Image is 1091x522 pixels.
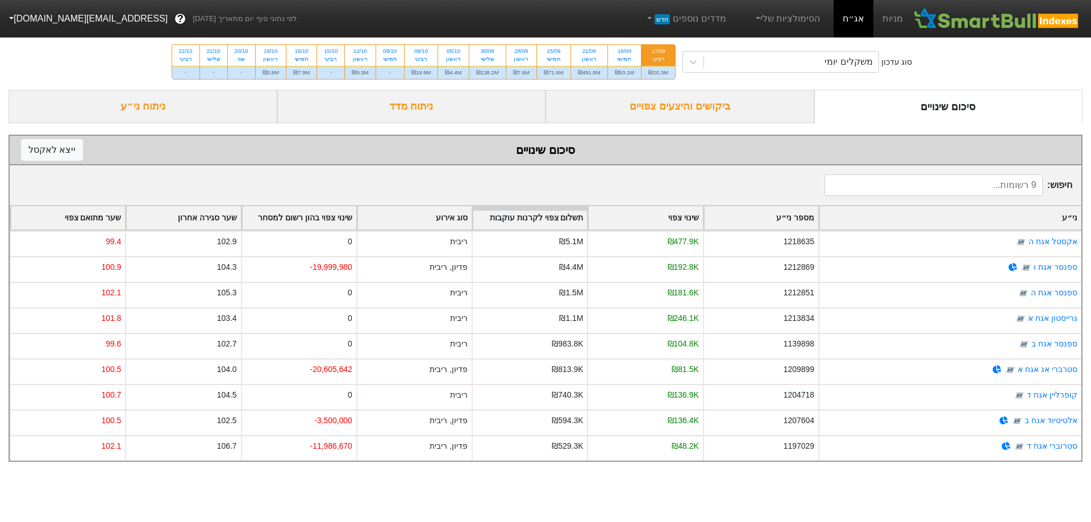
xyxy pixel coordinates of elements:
[376,66,404,79] div: -
[814,90,1083,123] div: סיכום שינויים
[106,236,121,248] div: 99.4
[217,287,237,299] div: 105.3
[450,287,468,299] div: ריבית
[101,287,121,299] div: 102.1
[668,389,699,401] div: ₪136.9K
[217,236,237,248] div: 102.9
[217,415,237,427] div: 102.5
[825,174,1072,196] span: חיפוש :
[571,66,607,79] div: ₪491.8M
[552,364,583,375] div: ₪813.9K
[513,47,530,55] div: 28/09
[172,66,199,79] div: -
[784,261,814,273] div: 1212869
[348,338,352,350] div: 0
[277,90,546,123] div: ניתוח מדד
[411,47,431,55] div: 08/10
[235,47,248,55] div: 20/10
[506,66,536,79] div: ₪7.6M
[217,312,237,324] div: 103.4
[1018,287,1029,299] img: tase link
[21,139,83,161] button: ייצא לאקסל
[217,389,237,401] div: 104.5
[317,66,344,79] div: -
[411,55,431,63] div: רביעי
[293,47,310,55] div: 16/10
[881,56,913,68] div: סוג עדכון
[430,440,468,452] div: פדיון, ריבית
[193,13,297,24] span: לפי נתוני סוף יום מתאריך [DATE]
[263,47,279,55] div: 19/10
[552,338,583,350] div: ₪983.8K
[513,55,530,63] div: ראשון
[217,261,237,273] div: 104.3
[784,415,814,427] div: 1207604
[1014,441,1025,452] img: tase link
[784,364,814,375] div: 1209899
[825,55,872,69] div: משקלים יומי
[672,364,698,375] div: ₪81.5K
[450,389,468,401] div: ריבית
[310,364,352,375] div: -20,605,642
[348,312,352,324] div: 0
[648,55,668,63] div: רביעי
[1027,390,1077,399] a: קופרליין אגח ד
[668,287,699,299] div: ₪181.6K
[784,389,814,401] div: 1204718
[588,206,702,229] div: Toggle SortBy
[825,174,1043,196] input: 9 רשומות...
[473,206,587,229] div: Toggle SortBy
[749,7,825,30] a: הסימולציות שלי
[668,338,699,350] div: ₪104.8K
[1015,236,1027,248] img: tase link
[101,312,121,324] div: 101.8
[383,47,397,55] div: 09/10
[615,47,635,55] div: 18/09
[1028,314,1077,323] a: גרייסטון אגח א
[310,261,352,273] div: -19,999,980
[217,440,237,452] div: 106.7
[1018,339,1030,350] img: tase link
[101,389,121,401] div: 100.7
[552,389,583,401] div: ₪740.3K
[672,440,698,452] div: ₪48.2K
[559,261,583,273] div: ₪4.4M
[668,236,699,248] div: ₪477.9K
[348,287,352,299] div: 0
[179,55,193,63] div: רביעי
[544,55,564,63] div: חמישי
[648,47,668,55] div: 17/09
[559,236,583,248] div: ₪5.1M
[314,415,352,427] div: -3,500,000
[578,55,601,63] div: ראשון
[608,66,642,79] div: ₪53.1M
[207,55,220,63] div: שלישי
[1031,339,1077,348] a: ספנסר אגח ב
[256,66,286,79] div: ₪3.8M
[242,206,356,229] div: Toggle SortBy
[430,261,468,273] div: פדיון, ריבית
[476,47,499,55] div: 30/09
[784,312,814,324] div: 1213834
[578,47,601,55] div: 21/09
[545,90,814,123] div: ביקושים והיצעים צפויים
[217,364,237,375] div: 104.0
[1011,415,1023,427] img: tase link
[445,55,461,63] div: ראשון
[469,66,506,79] div: ₪138.2M
[784,236,814,248] div: 1218635
[177,11,184,27] span: ?
[1031,288,1077,297] a: ספנסר אגח ה
[559,287,583,299] div: ₪1.5M
[640,7,731,30] a: מדדים נוספיםחדש
[552,440,583,452] div: ₪529.3K
[126,206,240,229] div: Toggle SortBy
[9,90,277,123] div: ניתוח ני״ע
[345,66,375,79] div: ₪9.3M
[819,206,1081,229] div: Toggle SortBy
[430,415,468,427] div: פדיון, ריבית
[101,261,121,273] div: 100.9
[1028,237,1077,246] a: אקסטל אגח ה
[383,55,397,63] div: חמישי
[552,415,583,427] div: ₪594.3K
